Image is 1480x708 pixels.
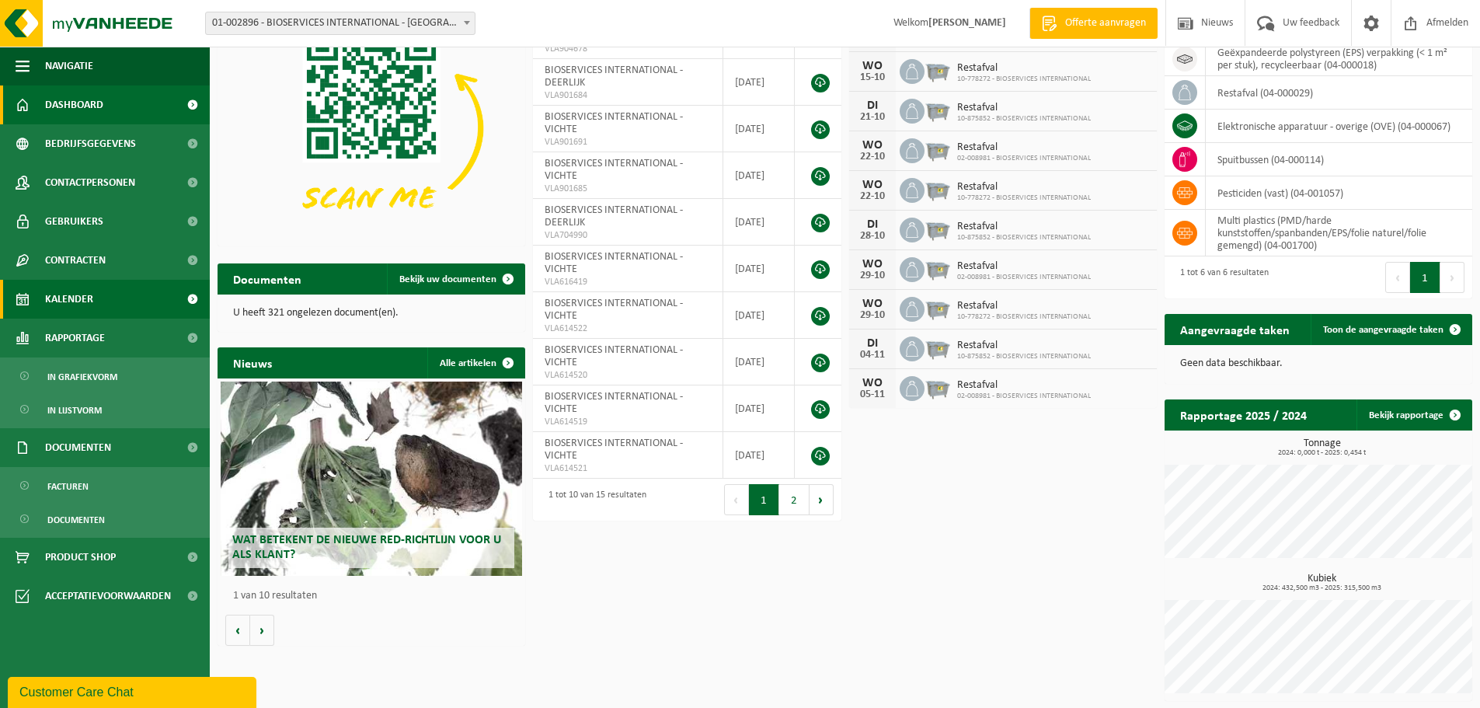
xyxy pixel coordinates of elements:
span: Restafval [957,102,1091,114]
div: 29-10 [857,270,888,281]
div: WO [857,179,888,191]
a: In grafiekvorm [4,361,206,391]
span: Restafval [957,221,1091,233]
span: 01-002896 - BIOSERVICES INTERNATIONAL - VICHTE [206,12,475,34]
span: BIOSERVICES INTERNATIONAL - VICHTE [545,251,683,275]
span: Kalender [45,280,93,319]
span: Restafval [957,141,1091,154]
p: U heeft 321 ongelezen document(en). [233,308,510,319]
img: WB-2500-GAL-GY-01 [925,215,951,242]
span: 2024: 0,000 t - 2025: 0,454 t [1172,449,1472,457]
td: [DATE] [723,339,795,385]
button: 1 [1410,262,1440,293]
a: Toon de aangevraagde taken [1311,314,1471,345]
span: Restafval [957,340,1091,352]
span: VLA901684 [545,89,711,102]
span: Product Shop [45,538,116,577]
span: BIOSERVICES INTERNATIONAL - DEERLIJK [545,204,683,228]
span: BIOSERVICES INTERNATIONAL - VICHTE [545,344,683,368]
iframe: chat widget [8,674,259,708]
span: Wat betekent de nieuwe RED-richtlijn voor u als klant? [232,534,501,561]
td: [DATE] [723,106,795,152]
a: Bekijk uw documenten [387,263,524,295]
span: BIOSERVICES INTERNATIONAL - VICHTE [545,391,683,415]
img: WB-2500-GAL-GY-01 [925,255,951,281]
img: WB-2500-GAL-GY-01 [925,334,951,361]
span: 02-008981 - BIOSERVICES INTERNATIONAL [957,154,1091,163]
h3: Kubiek [1172,574,1472,592]
span: Dashboard [45,85,103,124]
span: VLA614520 [545,369,711,382]
div: 05-11 [857,389,888,400]
div: 1 tot 10 van 15 resultaten [541,483,646,517]
a: Bekijk rapportage [1356,399,1471,431]
img: WB-2500-GAL-GY-01 [925,295,951,321]
div: 28-10 [857,231,888,242]
span: Documenten [45,428,111,467]
span: VLA904678 [545,43,711,55]
span: 02-008981 - BIOSERVICES INTERNATIONAL [957,273,1091,282]
span: 02-008981 - BIOSERVICES INTERNATIONAL [957,392,1091,401]
span: VLA901685 [545,183,711,195]
div: WO [857,258,888,270]
div: DI [857,337,888,350]
button: Previous [1385,262,1410,293]
span: Restafval [957,260,1091,273]
span: VLA614519 [545,416,711,428]
td: [DATE] [723,199,795,246]
div: DI [857,218,888,231]
div: DI [857,99,888,112]
img: WB-2500-GAL-GY-01 [925,374,951,400]
span: BIOSERVICES INTERNATIONAL - VICHTE [545,111,683,135]
span: Acceptatievoorwaarden [45,577,171,616]
span: BIOSERVICES INTERNATIONAL - VICHTE [545,158,683,182]
button: Volgende [250,615,274,646]
h2: Rapportage 2025 / 2024 [1165,399,1322,430]
a: Alle artikelen [427,347,524,378]
span: Restafval [957,181,1091,194]
button: 1 [749,484,779,515]
td: spuitbussen (04-000114) [1206,143,1472,176]
img: WB-2500-GAL-GY-01 [925,57,951,83]
h2: Documenten [218,263,317,294]
p: 1 van 10 resultaten [233,591,517,602]
td: pesticiden (vast) (04-001057) [1206,176,1472,210]
span: VLA614522 [545,323,711,335]
span: Contracten [45,241,106,280]
span: 10-875852 - BIOSERVICES INTERNATIONAL [957,352,1091,361]
div: 22-10 [857,152,888,162]
span: 10-778272 - BIOSERVICES INTERNATIONAL [957,312,1091,322]
td: [DATE] [723,432,795,479]
img: Download de VHEPlus App [218,12,525,243]
span: 10-875852 - BIOSERVICES INTERNATIONAL [957,233,1091,242]
h2: Aangevraagde taken [1165,314,1305,344]
div: WO [857,60,888,72]
img: WB-2500-GAL-GY-01 [925,136,951,162]
span: Navigatie [45,47,93,85]
span: VLA704990 [545,229,711,242]
td: [DATE] [723,385,795,432]
span: VLA614521 [545,462,711,475]
span: Facturen [47,472,89,501]
span: 10-778272 - BIOSERVICES INTERNATIONAL [957,194,1091,203]
strong: [PERSON_NAME] [928,17,1006,29]
span: BIOSERVICES INTERNATIONAL - VICHTE [545,298,683,322]
button: Previous [724,484,749,515]
img: WB-2500-GAL-GY-01 [925,96,951,123]
span: Restafval [957,300,1091,312]
a: Documenten [4,504,206,534]
span: Bedrijfsgegevens [45,124,136,163]
span: Rapportage [45,319,105,357]
a: Offerte aanvragen [1029,8,1158,39]
span: BIOSERVICES INTERNATIONAL - VICHTE [545,438,683,462]
h3: Tonnage [1172,438,1472,457]
td: elektronische apparatuur - overige (OVE) (04-000067) [1206,110,1472,143]
div: 29-10 [857,310,888,321]
span: In lijstvorm [47,396,102,425]
span: 01-002896 - BIOSERVICES INTERNATIONAL - VICHTE [205,12,475,35]
span: In grafiekvorm [47,362,117,392]
span: Contactpersonen [45,163,135,202]
span: Restafval [957,62,1091,75]
p: Geen data beschikbaar. [1180,358,1457,369]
